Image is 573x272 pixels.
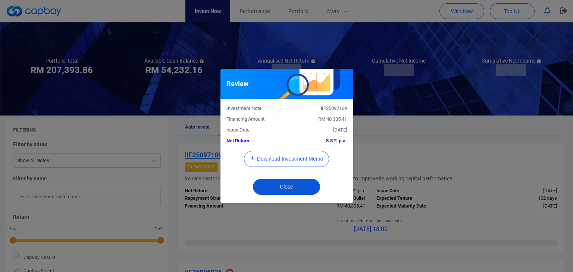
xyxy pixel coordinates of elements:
div: Investment Note: [221,105,287,113]
div: Issue Date: [221,126,287,134]
div: Financing Amount: [221,116,287,123]
div: Net Return: [221,137,287,145]
div: [DATE] [286,126,353,134]
div: iIF25097109 [286,105,353,113]
span: RM 40,305.41 [318,116,347,122]
h5: Review [226,79,248,88]
div: 8.8 % p.a. [286,137,353,145]
button: Download Investment Memo [244,151,329,167]
button: Close [253,179,320,195]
